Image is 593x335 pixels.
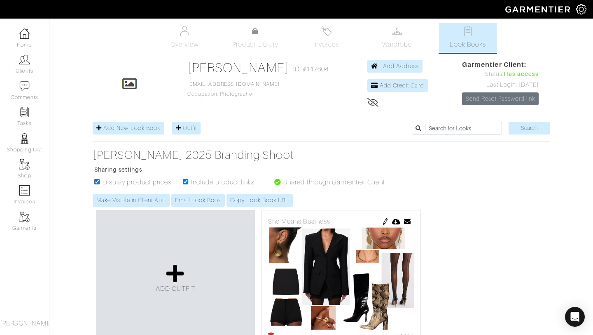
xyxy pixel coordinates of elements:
span: Add New Look Book [103,125,160,131]
p: Sharing settings [94,165,393,174]
span: Add Address [383,63,419,69]
a: Overview [156,23,213,53]
img: 1755765930.png [268,226,414,330]
span: Has access [504,70,539,79]
a: [PERSON_NAME] 2025 Branding Shoot [93,148,393,162]
div: Open Intercom Messenger [565,307,585,327]
img: stylists-icon-eb353228a002819b7ec25b43dbf5f0378dd9e0616d9560372ff212230b889e62.png [19,133,30,144]
a: Add Credit Card [367,79,428,92]
span: Overview [170,40,198,50]
img: gear-icon-white-bd11855cb880d31180b6d7d6211b90ccbf57a29d726f0c71d8c61bd08dd39cc2.png [576,4,586,14]
label: Include product links [191,177,254,187]
img: todo-9ac3debb85659649dc8f770b8b6100bb5dab4b48dedcbae339e5042a72dfd3cc.svg [463,26,473,36]
div: Last Login: [DATE] [462,80,539,90]
input: Search for Looks [425,122,502,134]
span: Wardrobe [382,40,412,50]
img: basicinfo-40fd8af6dae0f16599ec9e87c0ef1c0a1fdea2edbe929e3d69a839185d80c458.svg [180,26,190,36]
a: [PERSON_NAME] [187,60,289,75]
img: orders-icon-0abe47150d42831381b5fb84f609e132dff9fe21cb692f30cb5eec754e2cba89.png [19,185,30,196]
img: reminder-icon-8004d30b9f0a5d33ae49ab947aed9ed385cf756f9e5892f1edd6e32f2345188e.png [19,107,30,117]
a: Invoices [297,23,355,53]
img: garments-icon-b7da505a4dc4fd61783c78ac3ca0ef83fa9d6f193b1c9dc38574b1d14d53ca28.png [19,212,30,222]
div: She Means Business [268,217,414,226]
a: Copy Look Book URL [226,194,293,207]
a: [EMAIL_ADDRESS][DOMAIN_NAME] [187,81,280,87]
span: Invoices [313,40,339,50]
label: Display product prices [103,177,171,187]
span: ADD OUTFIT [156,285,195,293]
div: Status: [462,70,539,79]
a: Outfit [172,122,201,134]
a: Look Books [439,23,497,53]
span: Add Credit Card [380,82,424,89]
img: pen-cf24a1663064a2ec1b9c1bd2387e9de7a2fa800b781884d57f21acf72779bad2.png [382,218,389,225]
img: clients-icon-6bae9207a08558b7cb47a8932f037763ab4055f8c8b6bfacd5dc20c3e0201464.png [19,54,30,65]
span: Look Books [450,40,486,50]
span: Garmentier Client: [462,60,539,70]
span: Outfit [183,125,197,131]
img: dashboard-icon-dbcd8f5a0b271acd01030246c82b418ddd0df26cd7fceb0bd07c9910d44c42f6.png [19,28,30,39]
span: Product Library [232,40,279,50]
span: ID: #117604 [293,64,329,74]
a: Wardrobe [368,23,426,53]
a: Email Look Book [171,194,225,207]
label: Shared through Garmentier Client [283,177,385,187]
img: garments-icon-b7da505a4dc4fd61783c78ac3ca0ef83fa9d6f193b1c9dc38574b1d14d53ca28.png [19,159,30,170]
img: garmentier-logo-header-white-b43fb05a5012e4ada735d5af1a66efaba907eab6374d6393d1fbf88cb4ef424d.png [501,2,576,17]
img: comment-icon-a0a6a9ef722e966f86d9cbdc48e553b5cf19dbc54f86b18d962a5391bc8f6eb6.png [19,81,30,91]
a: Add New Look Book [93,122,164,134]
a: Add Address [367,60,423,73]
img: wardrobe-487a4870c1b7c33e795ec22d11cfc2ed9d08956e64fb3008fe2437562e282088.svg [392,26,402,36]
a: Make Visible in Client App [93,194,170,207]
a: Product Library [226,26,284,50]
span: Occupation: Photographer [187,81,280,97]
input: Search [509,122,550,134]
a: ADD OUTFIT [156,264,195,294]
img: orders-27d20c2124de7fd6de4e0e44c1d41de31381a507db9b33961299e4e07d508b8c.svg [321,26,332,36]
a: Send Reset Password link [462,92,539,105]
